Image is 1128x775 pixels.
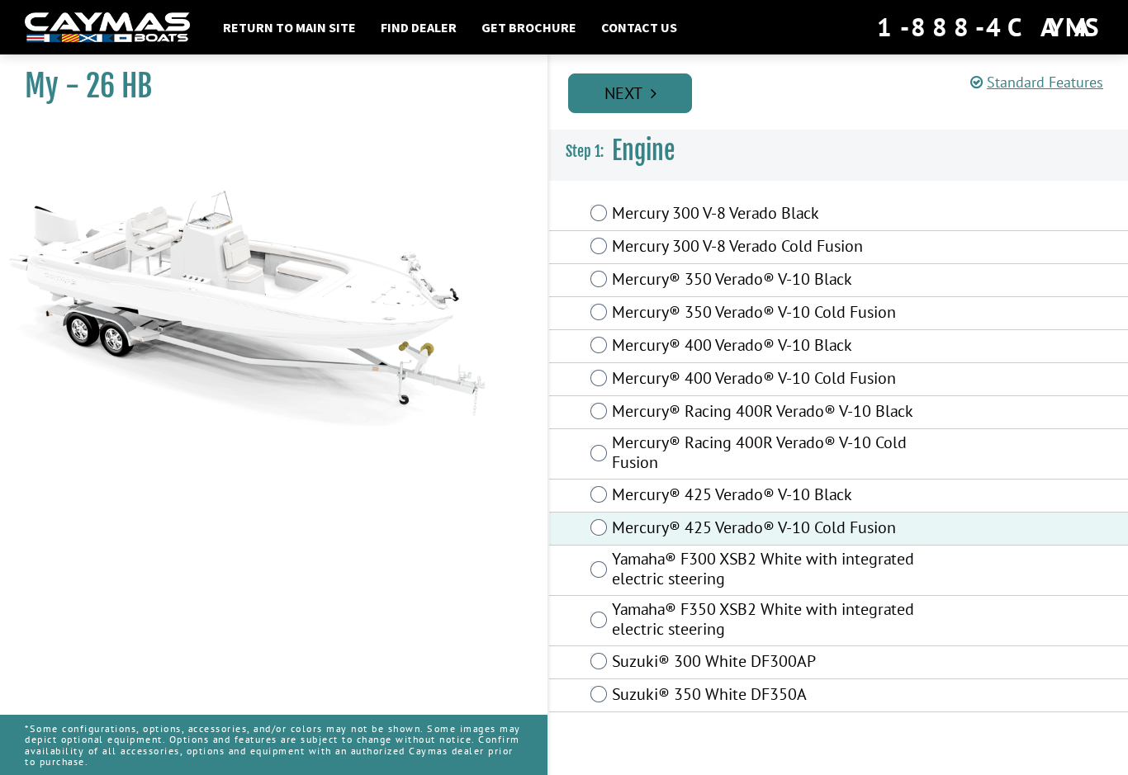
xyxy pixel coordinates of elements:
label: Yamaha® F300 XSB2 White with integrated electric steering [612,549,920,593]
label: Suzuki® 300 White DF300AP [612,651,920,675]
ul: Pagination [564,71,1128,113]
label: Mercury® 350 Verado® V-10 Black [612,269,920,293]
label: Mercury® Racing 400R Verado® V-10 Cold Fusion [612,432,920,476]
label: Mercury® 425 Verado® V-10 Black [612,484,920,508]
div: 1-888-4CAYMAS [877,9,1103,45]
p: *Some configurations, options, accessories, and/or colors may not be shown. Some images may depic... [25,715,523,775]
label: Mercury® Racing 400R Verado® V-10 Black [612,401,920,425]
label: Mercury® 400 Verado® V-10 Black [612,335,920,359]
label: Suzuki® 350 White DF350A [612,684,920,708]
a: Find Dealer [372,17,465,38]
a: Return to main site [215,17,364,38]
a: Next [568,73,692,113]
a: Get Brochure [473,17,585,38]
label: Yamaha® F350 XSB2 White with integrated electric steering [612,599,920,643]
label: Mercury® 400 Verado® V-10 Cold Fusion [612,368,920,392]
a: Standard Features [970,73,1103,92]
h3: Engine [549,121,1128,182]
label: Mercury® 350 Verado® V-10 Cold Fusion [612,302,920,326]
a: Contact Us [593,17,685,38]
label: Mercury® 425 Verado® V-10 Cold Fusion [612,517,920,541]
img: white-logo-c9c8dbefe5ff5ceceb0f0178aa75bf4bb51f6bca0971e226c86eb53dfe498488.png [25,12,190,43]
label: Mercury 300 V-8 Verado Cold Fusion [612,236,920,260]
label: Mercury 300 V-8 Verado Black [612,203,920,227]
h1: My - 26 HB [25,68,506,105]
